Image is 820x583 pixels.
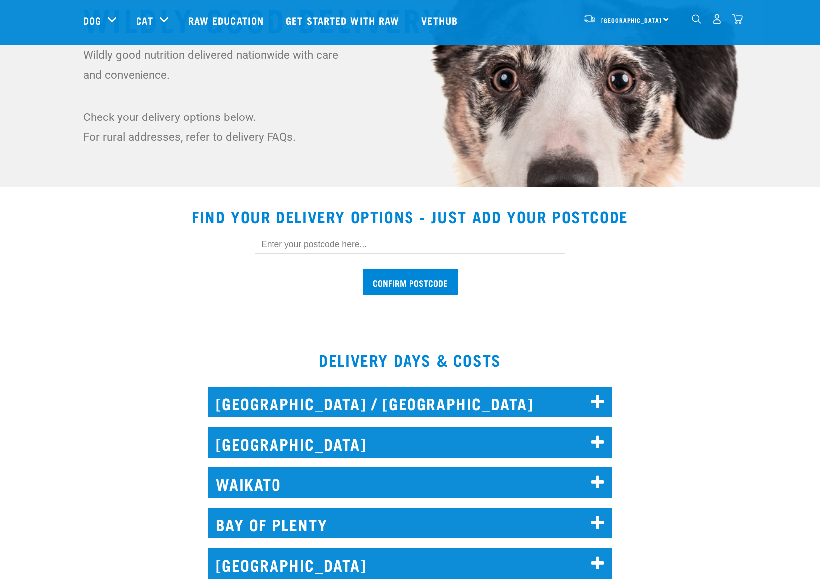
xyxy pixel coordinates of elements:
h2: BAY OF PLENTY [208,508,612,538]
img: van-moving.png [583,14,596,23]
h2: Find your delivery options - just add your postcode [12,207,808,225]
a: Vethub [411,0,470,40]
h2: WAIKATO [208,467,612,498]
img: user.png [712,14,722,24]
img: home-icon-1@2x.png [692,14,701,24]
h2: [GEOGRAPHIC_DATA] / [GEOGRAPHIC_DATA] [208,387,612,417]
p: Wildly good nutrition delivered nationwide with care and convenience. [83,45,345,85]
a: Get started with Raw [276,0,411,40]
span: [GEOGRAPHIC_DATA] [601,18,662,22]
p: Check your delivery options below. For rural addresses, refer to delivery FAQs. [83,107,345,147]
input: Enter your postcode here... [255,235,565,254]
h2: [GEOGRAPHIC_DATA] [208,427,612,458]
a: Dog [83,13,101,28]
a: Cat [136,13,153,28]
h2: [GEOGRAPHIC_DATA] [208,548,612,579]
img: home-icon@2x.png [732,14,743,24]
input: Confirm postcode [363,269,458,295]
a: Raw Education [178,0,276,40]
